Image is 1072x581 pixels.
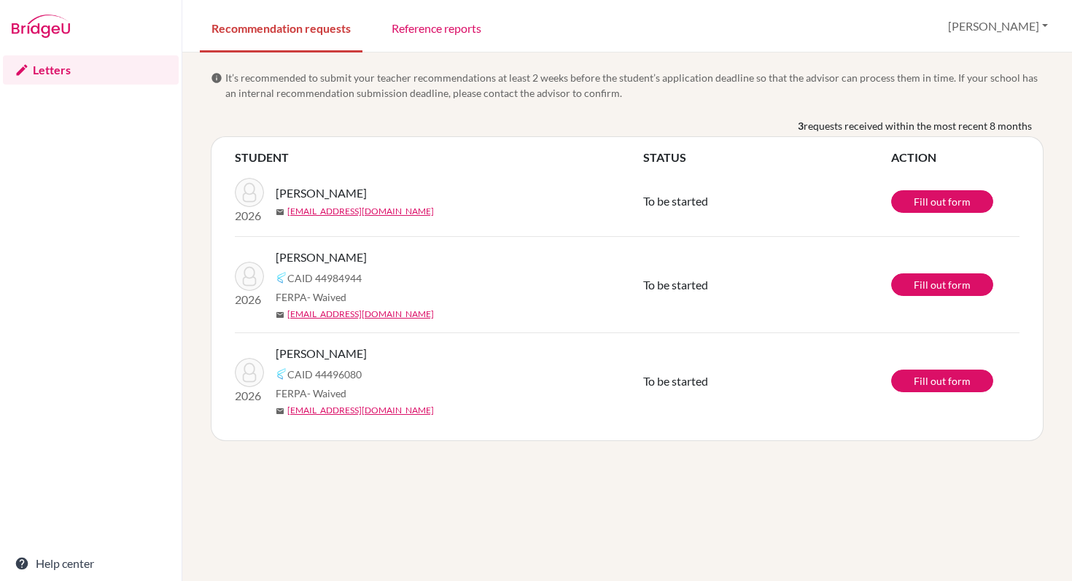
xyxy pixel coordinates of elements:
[307,291,346,303] span: - Waived
[804,118,1032,133] span: requests received within the most recent 8 months
[287,308,434,321] a: [EMAIL_ADDRESS][DOMAIN_NAME]
[276,249,367,266] span: [PERSON_NAME]
[235,262,264,291] img: Lawrence, Alia
[12,15,70,38] img: Bridge-U
[643,194,708,208] span: To be started
[235,387,264,405] p: 2026
[891,149,1019,166] th: ACTION
[798,118,804,133] b: 3
[276,184,367,202] span: [PERSON_NAME]
[235,178,264,207] img: Batluck, Joseph Samuel
[891,190,993,213] a: Fill out form
[891,273,993,296] a: Fill out form
[3,55,179,85] a: Letters
[307,387,346,399] span: - Waived
[276,272,287,284] img: Common App logo
[276,289,346,305] span: FERPA
[235,149,643,166] th: STUDENT
[287,367,362,382] span: CAID 44496080
[276,208,284,217] span: mail
[643,278,708,292] span: To be started
[941,12,1054,40] button: [PERSON_NAME]
[225,70,1044,101] span: It’s recommended to submit your teacher recommendations at least 2 weeks before the student’s app...
[276,407,284,416] span: mail
[276,311,284,319] span: mail
[276,368,287,380] img: Common App logo
[287,270,362,286] span: CAID 44984944
[287,404,434,417] a: [EMAIL_ADDRESS][DOMAIN_NAME]
[200,2,362,52] a: Recommendation requests
[276,345,367,362] span: [PERSON_NAME]
[211,72,222,84] span: info
[235,358,264,387] img: Weaver, Elijah
[235,207,264,225] p: 2026
[643,374,708,388] span: To be started
[891,370,993,392] a: Fill out form
[276,386,346,401] span: FERPA
[287,205,434,218] a: [EMAIL_ADDRESS][DOMAIN_NAME]
[643,149,891,166] th: STATUS
[380,2,493,52] a: Reference reports
[235,291,264,308] p: 2026
[3,549,179,578] a: Help center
